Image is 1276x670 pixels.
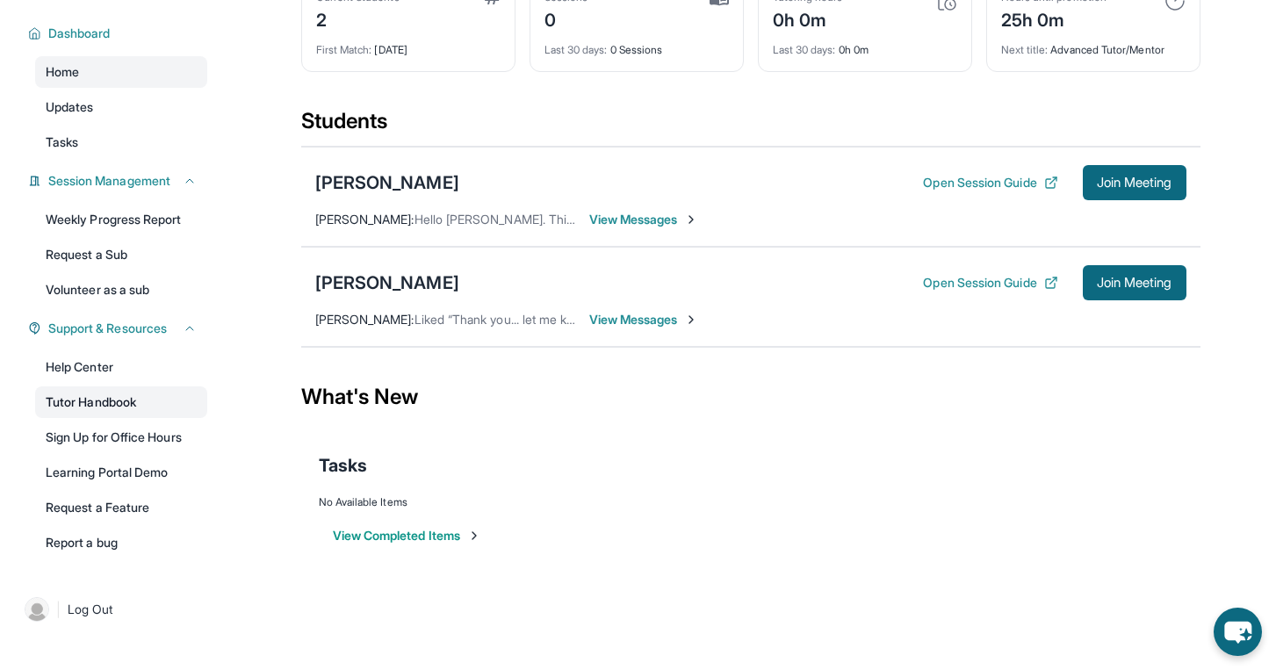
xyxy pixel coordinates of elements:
[301,107,1200,146] div: Students
[333,527,481,544] button: View Completed Items
[48,320,167,337] span: Support & Resources
[46,63,79,81] span: Home
[589,211,699,228] span: View Messages
[923,174,1057,191] button: Open Session Guide
[773,43,836,56] span: Last 30 days :
[48,172,170,190] span: Session Management
[35,457,207,488] a: Learning Portal Demo
[319,495,1183,509] div: No Available Items
[18,590,207,629] a: |Log Out
[41,172,197,190] button: Session Management
[56,599,61,620] span: |
[46,133,78,151] span: Tasks
[301,358,1200,436] div: What's New
[46,98,94,116] span: Updates
[415,312,737,327] span: Liked “Thank you... let me know if I need to do anything.…”
[684,313,698,327] img: Chevron-Right
[316,43,372,56] span: First Match :
[684,213,698,227] img: Chevron-Right
[589,311,699,328] span: View Messages
[35,527,207,558] a: Report a bug
[1083,265,1186,300] button: Join Meeting
[1001,43,1049,56] span: Next title :
[1214,608,1262,656] button: chat-button
[544,43,608,56] span: Last 30 days :
[315,312,415,327] span: [PERSON_NAME] :
[1097,277,1172,288] span: Join Meeting
[315,170,459,195] div: [PERSON_NAME]
[68,601,113,618] span: Log Out
[35,351,207,383] a: Help Center
[1001,32,1186,57] div: Advanced Tutor/Mentor
[35,126,207,158] a: Tasks
[773,32,957,57] div: 0h 0m
[35,386,207,418] a: Tutor Handbook
[25,597,49,622] img: user-img
[316,4,400,32] div: 2
[316,32,501,57] div: [DATE]
[35,421,207,453] a: Sign Up for Office Hours
[544,4,588,32] div: 0
[35,91,207,123] a: Updates
[41,25,197,42] button: Dashboard
[923,274,1057,292] button: Open Session Guide
[35,274,207,306] a: Volunteer as a sub
[315,212,415,227] span: [PERSON_NAME] :
[35,492,207,523] a: Request a Feature
[1097,177,1172,188] span: Join Meeting
[35,204,207,235] a: Weekly Progress Report
[773,4,843,32] div: 0h 0m
[319,453,367,478] span: Tasks
[1001,4,1107,32] div: 25h 0m
[48,25,111,42] span: Dashboard
[544,32,729,57] div: 0 Sessions
[41,320,197,337] button: Support & Resources
[315,270,459,295] div: [PERSON_NAME]
[35,239,207,270] a: Request a Sub
[35,56,207,88] a: Home
[1083,165,1186,200] button: Join Meeting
